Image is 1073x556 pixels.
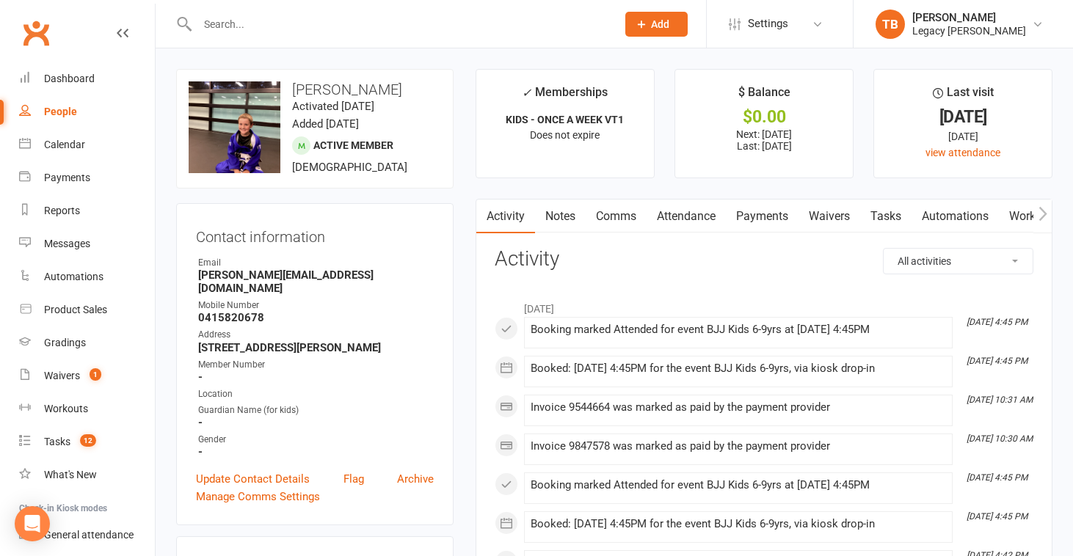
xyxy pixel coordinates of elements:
div: Calendar [44,139,85,150]
strong: [PERSON_NAME][EMAIL_ADDRESS][DOMAIN_NAME] [198,268,434,295]
a: Payments [726,200,799,233]
time: Activated [DATE] [292,100,374,113]
div: Open Intercom Messenger [15,506,50,541]
h3: Activity [495,248,1033,271]
img: image1747897970.png [189,81,280,173]
a: Gradings [19,326,155,359]
a: Notes [535,200,586,233]
a: Attendance [647,200,726,233]
div: Booking marked Attended for event BJJ Kids 6-9yrs at [DATE] 4:45PM [531,479,946,491]
div: Gradings [44,337,86,348]
i: [DATE] 4:45 PM [967,356,1027,366]
div: Mobile Number [198,299,434,312]
div: Gender [198,433,434,447]
strong: KIDS - ONCE A WEEK VT1 [506,114,624,125]
a: Clubworx [18,15,54,51]
a: Workouts [19,392,155,425]
div: Memberships [522,83,608,110]
strong: - [198,370,434,384]
a: Update Contact Details [196,470,310,488]
a: Automations [19,260,155,293]
div: Waivers [44,370,80,381]
div: General attendance [44,529,134,541]
div: Dashboard [44,73,95,84]
li: [DATE] [495,293,1033,317]
div: Invoice 9544664 was marked as paid by the payment provider [531,401,946,414]
div: Guardian Name (for kids) [198,403,434,417]
a: Calendar [19,128,155,161]
a: General attendance kiosk mode [19,519,155,552]
a: Dashboard [19,62,155,95]
a: Waivers [799,200,860,233]
div: Email [198,256,434,270]
div: Location [198,387,434,401]
div: What's New [44,469,97,480]
h3: Contact information [196,223,434,245]
a: Waivers 1 [19,359,155,392]
div: [DATE] [887,128,1039,145]
div: [PERSON_NAME] [912,11,1026,24]
a: People [19,95,155,128]
div: Payments [44,172,90,183]
a: What's New [19,458,155,491]
i: [DATE] 10:30 AM [967,434,1033,444]
input: Search... [193,14,606,34]
div: Workouts [44,403,88,414]
div: $ Balance [738,83,790,109]
i: [DATE] 4:45 PM [967,472,1027,483]
i: [DATE] 4:45 PM [967,511,1027,522]
a: Comms [586,200,647,233]
span: 1 [90,368,101,381]
button: Add [625,12,688,37]
strong: 0415820678 [198,311,434,324]
a: Tasks 12 [19,425,155,458]
a: Activity [476,200,535,233]
strong: - [198,416,434,429]
span: Add [651,18,669,30]
a: Archive [397,470,434,488]
a: Manage Comms Settings [196,488,320,505]
a: Payments [19,161,155,194]
div: People [44,106,77,117]
i: [DATE] 10:31 AM [967,395,1033,405]
div: Reports [44,205,80,216]
span: Settings [748,7,788,40]
div: [DATE] [887,109,1039,125]
strong: [STREET_ADDRESS][PERSON_NAME] [198,341,434,354]
div: Member Number [198,358,434,372]
h3: [PERSON_NAME] [189,81,441,98]
span: Active member [313,139,393,151]
span: Does not expire [530,129,600,141]
div: Product Sales [44,304,107,315]
a: Reports [19,194,155,227]
div: TB [876,10,905,39]
a: Tasks [860,200,912,233]
time: Added [DATE] [292,117,359,131]
div: Messages [44,238,90,249]
span: [DEMOGRAPHIC_DATA] [292,161,407,174]
p: Next: [DATE] Last: [DATE] [688,128,840,152]
div: Invoice 9847578 was marked as paid by the payment provider [531,440,946,453]
i: [DATE] 4:45 PM [967,317,1027,327]
strong: - [198,445,434,458]
a: view attendance [925,147,1000,158]
a: Flag [343,470,364,488]
span: 12 [80,434,96,447]
div: Booking marked Attended for event BJJ Kids 6-9yrs at [DATE] 4:45PM [531,323,946,336]
div: $0.00 [688,109,840,125]
div: Address [198,328,434,342]
div: Booked: [DATE] 4:45PM for the event BJJ Kids 6-9yrs, via kiosk drop-in [531,518,946,530]
a: Messages [19,227,155,260]
div: Booked: [DATE] 4:45PM for the event BJJ Kids 6-9yrs, via kiosk drop-in [531,362,946,375]
a: Automations [912,200,999,233]
a: Product Sales [19,293,155,326]
div: Tasks [44,436,70,447]
div: Legacy [PERSON_NAME] [912,24,1026,37]
div: Last visit [933,83,994,109]
i: ✓ [522,86,531,100]
a: Workouts [999,200,1069,233]
div: Automations [44,271,103,282]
